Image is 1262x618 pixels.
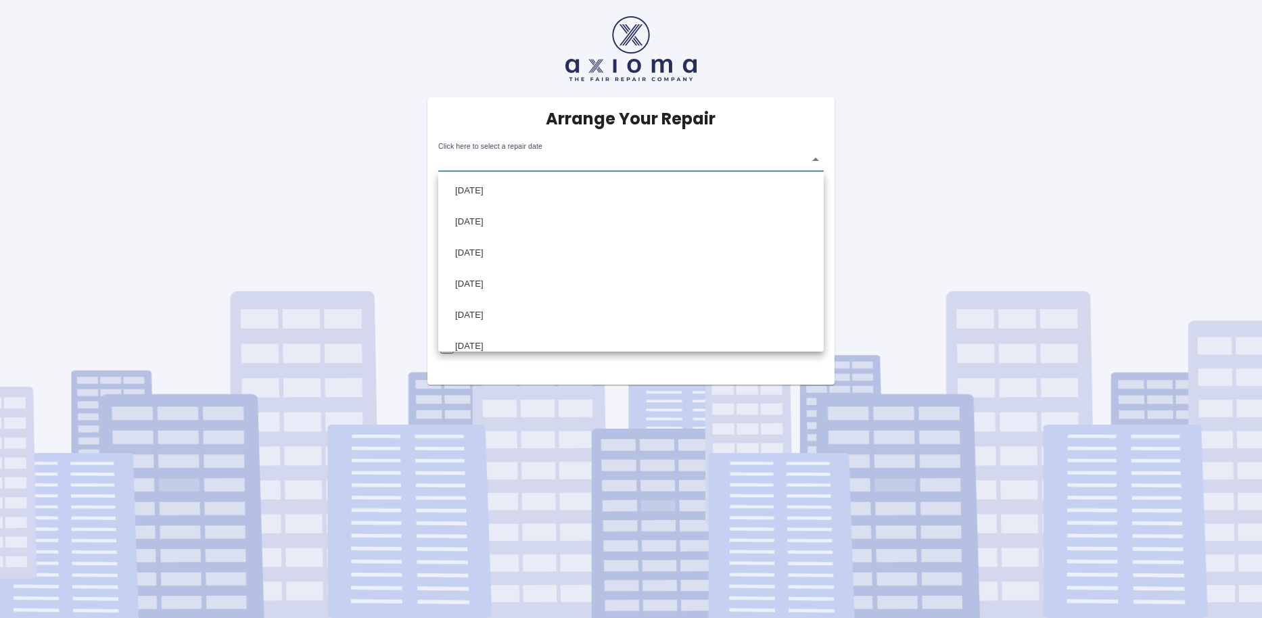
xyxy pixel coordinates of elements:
[442,268,820,300] li: [DATE]
[442,300,820,331] li: [DATE]
[442,206,820,237] li: [DATE]
[442,237,820,268] li: [DATE]
[442,331,820,362] li: [DATE]
[442,175,820,206] li: [DATE]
